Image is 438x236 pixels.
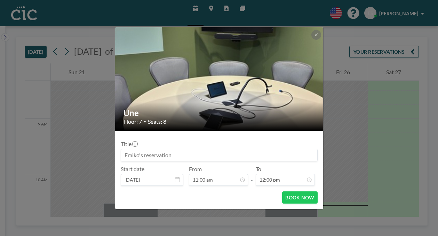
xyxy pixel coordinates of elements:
input: Emiko's reservation [121,149,317,161]
h2: Une [124,108,316,118]
label: To [256,166,261,173]
span: - [251,168,253,183]
label: Start date [121,166,144,173]
label: Title [121,140,137,147]
button: BOOK NOW [282,191,317,204]
span: Floor: 7 [124,118,142,125]
span: • [144,119,146,124]
span: Seats: 8 [148,118,166,125]
label: From [189,166,202,173]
